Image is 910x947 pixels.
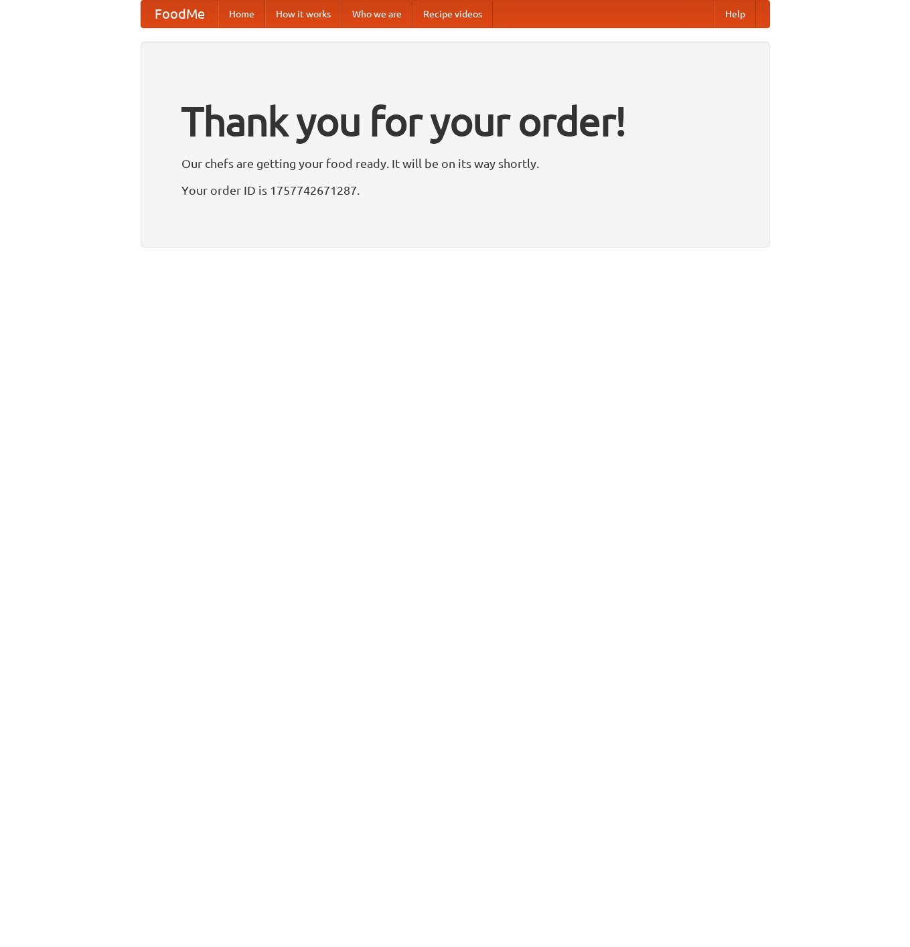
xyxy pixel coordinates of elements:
a: Home [218,1,265,27]
p: Your order ID is 1757742671287. [181,180,729,200]
p: Our chefs are getting your food ready. It will be on its way shortly. [181,153,729,173]
a: Help [714,1,756,27]
a: Recipe videos [412,1,493,27]
a: How it works [265,1,342,27]
a: Who we are [342,1,412,27]
a: FoodMe [141,1,218,27]
h1: Thank you for your order! [181,89,729,153]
